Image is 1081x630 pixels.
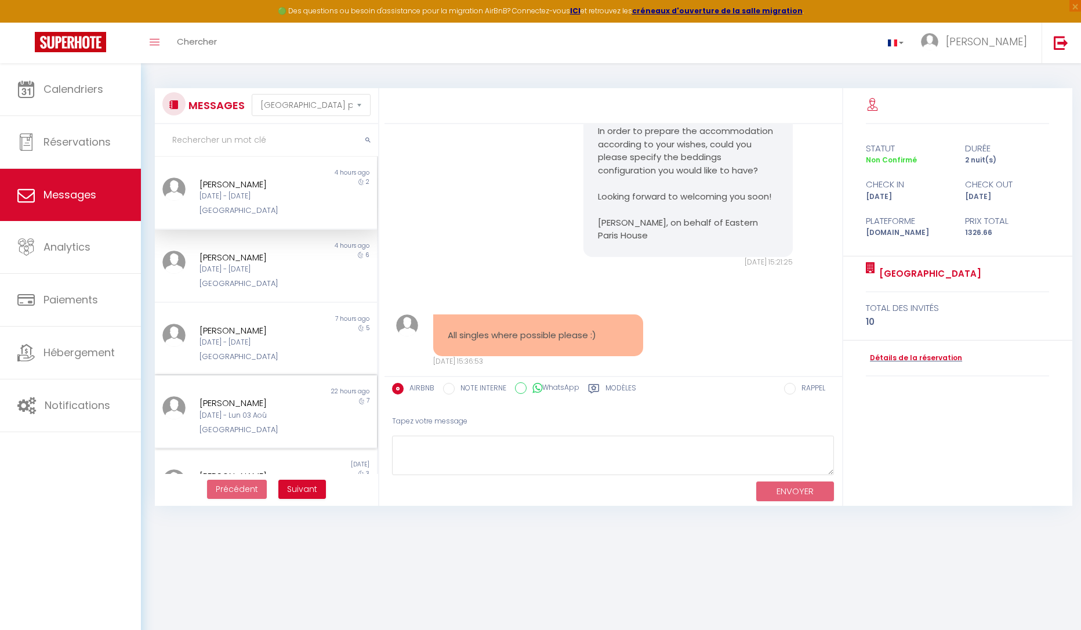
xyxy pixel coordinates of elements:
[199,396,314,410] div: [PERSON_NAME]
[43,187,96,202] span: Messages
[866,155,917,165] span: Non Confirmé
[266,168,376,178] div: 4 hours ago
[43,135,111,149] span: Réservations
[396,314,418,336] img: ...
[162,324,186,347] img: ...
[35,32,106,52] img: Super Booking
[45,398,110,412] span: Notifications
[632,6,803,16] a: créneaux d'ouverture de la salle migration
[199,278,314,289] div: [GEOGRAPHIC_DATA]
[199,251,314,265] div: [PERSON_NAME]
[43,292,98,307] span: Paiements
[168,23,226,63] a: Chercher
[199,469,314,483] div: [PERSON_NAME]
[199,410,314,421] div: [DATE] - Lun 03 Aoû
[216,483,258,495] span: Précédent
[365,251,369,259] span: 6
[43,240,90,254] span: Analytics
[957,191,1057,202] div: [DATE]
[957,214,1057,228] div: Prix total
[266,314,376,324] div: 7 hours ago
[455,383,506,396] label: NOTE INTERNE
[866,315,1049,329] div: 10
[858,214,957,228] div: Plateforme
[199,178,314,191] div: [PERSON_NAME]
[199,205,314,216] div: [GEOGRAPHIC_DATA]
[266,460,376,469] div: [DATE]
[912,23,1042,63] a: ... [PERSON_NAME]
[199,324,314,338] div: [PERSON_NAME]
[756,481,834,502] button: ENVOYER
[866,353,962,364] a: Détails de la réservation
[570,6,581,16] a: ICI
[366,178,369,186] span: 2
[9,5,44,39] button: Ouvrir le widget de chat LiveChat
[207,480,267,499] button: Previous
[199,351,314,363] div: [GEOGRAPHIC_DATA]
[957,142,1057,155] div: durée
[946,34,1027,49] span: [PERSON_NAME]
[278,480,326,499] button: Next
[527,382,579,395] label: WhatsApp
[957,155,1057,166] div: 2 nuit(s)
[875,267,981,281] a: [GEOGRAPHIC_DATA]
[199,264,314,275] div: [DATE] - [DATE]
[162,178,186,201] img: ...
[199,191,314,202] div: [DATE] - [DATE]
[366,469,369,478] span: 3
[605,383,636,397] label: Modèles
[858,227,957,238] div: [DOMAIN_NAME]
[858,142,957,155] div: statut
[392,407,835,436] div: Tapez votre message
[366,324,369,332] span: 5
[43,345,115,360] span: Hébergement
[1054,35,1068,50] img: logout
[957,227,1057,238] div: 1326.66
[858,178,957,191] div: check in
[796,383,825,396] label: RAPPEL
[866,301,1049,315] div: total des invités
[921,33,938,50] img: ...
[583,257,793,268] div: [DATE] 15:21:25
[957,178,1057,191] div: check out
[404,383,434,396] label: AIRBNB
[448,329,628,342] pre: All singles where possible please :)
[858,191,957,202] div: [DATE]
[199,337,314,348] div: [DATE] - [DATE]
[43,82,103,96] span: Calendriers
[177,35,217,48] span: Chercher
[367,396,369,405] span: 7
[266,241,376,251] div: 4 hours ago
[155,124,378,157] input: Rechercher un mot clé
[186,92,245,118] h3: MESSAGES
[162,396,186,419] img: ...
[199,424,314,436] div: [GEOGRAPHIC_DATA]
[433,356,643,367] div: [DATE] 15:36:53
[266,387,376,396] div: 22 hours ago
[598,60,778,242] pre: Hi [PERSON_NAME], No worries, thank you very much for your response! In order to prepare the acco...
[162,469,186,493] img: ...
[162,251,186,274] img: ...
[287,483,317,495] span: Suivant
